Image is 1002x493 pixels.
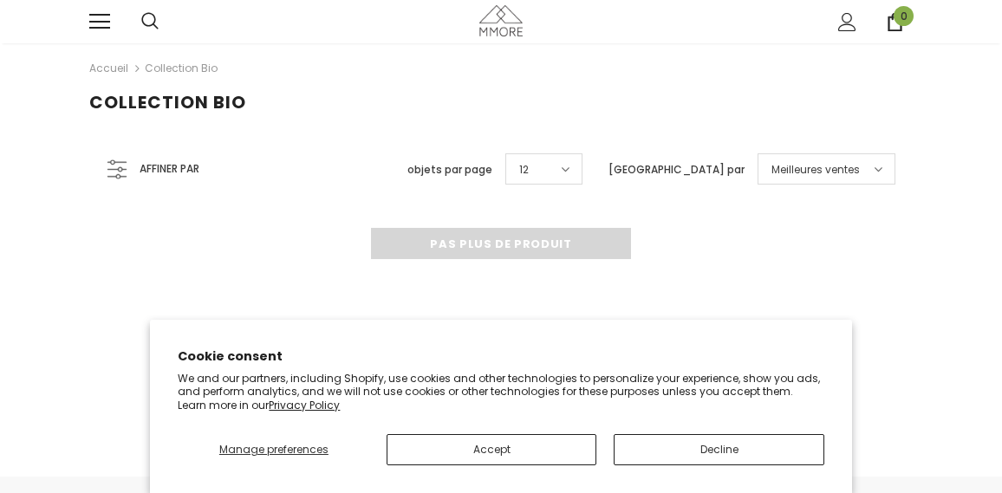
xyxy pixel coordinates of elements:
[894,6,914,26] span: 0
[219,442,329,457] span: Manage preferences
[145,61,218,75] a: Collection Bio
[614,434,823,465] button: Decline
[387,434,596,465] button: Accept
[479,5,523,36] img: Cas MMORE
[178,372,823,412] p: We and our partners, including Shopify, use cookies and other technologies to personalize your ex...
[89,90,246,114] span: Collection Bio
[407,161,492,178] label: objets par page
[771,161,860,178] span: Meilleures ventes
[519,161,529,178] span: 12
[269,398,340,412] a: Privacy Policy
[886,13,904,31] a: 0
[608,161,745,178] label: [GEOGRAPHIC_DATA] par
[140,159,199,178] span: Affiner par
[178,347,823,366] h2: Cookie consent
[89,58,128,79] a: Accueil
[178,434,369,465] button: Manage preferences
